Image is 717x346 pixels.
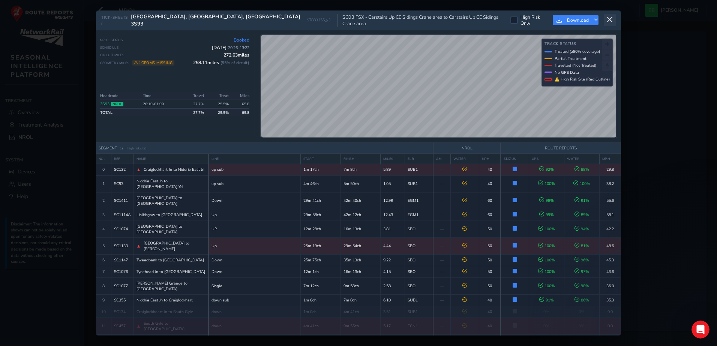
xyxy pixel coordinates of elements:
[555,76,610,82] span: ⚠ High Risk Site (Red Outline)
[300,254,340,266] td: 25m 75ch
[300,277,340,294] td: 7m 12ch
[111,164,133,175] td: SC132
[573,181,590,186] span: 100 %
[479,175,501,192] td: 40
[181,108,206,116] td: 27.7 %
[405,266,433,277] td: SBO
[144,321,205,332] span: South Gyle to [GEOGRAPHIC_DATA]
[231,100,250,109] td: 65.8
[136,280,206,292] span: [PERSON_NAME] Grange to [GEOGRAPHIC_DATA]
[212,45,249,51] span: [DATE]
[381,254,405,266] td: 9.22
[440,269,444,274] span: —
[440,283,444,289] span: —
[405,237,433,254] td: SBO
[574,243,589,249] span: 81 %
[208,221,300,237] td: UP
[111,175,133,192] td: SC93
[300,221,340,237] td: 12m 28ch
[300,209,340,221] td: 29m 58ch
[141,92,181,100] th: Time
[450,154,479,164] th: WATER
[206,92,231,100] th: Treat
[181,100,206,109] td: 27.7 %
[340,221,381,237] td: 16m 13ch
[102,226,105,232] span: 4
[501,154,529,164] th: STATUS
[440,181,444,186] span: —
[208,277,300,294] td: Single
[136,178,206,189] span: Niddrie East Jn to [GEOGRAPHIC_DATA] Yd
[136,309,193,315] span: Craiglockheart Jn to South Gyle
[479,221,501,237] td: 50
[599,277,621,294] td: 36.0
[555,49,600,54] span: Treated (≥80% coverage)
[538,226,555,232] span: 100 %
[539,212,554,218] span: 99 %
[136,269,205,274] span: Tynehead Jn to [GEOGRAPHIC_DATA]
[101,309,106,315] span: 10
[300,306,340,318] td: 1m 0ch
[340,266,381,277] td: 16m 13ch
[111,254,133,266] td: SC1147
[300,154,340,164] th: START
[133,154,208,164] th: NAME
[102,243,105,249] span: 5
[136,257,204,263] span: Tweedbank to [GEOGRAPHIC_DATA]
[100,53,124,57] span: Circuit Miles
[300,192,340,209] td: 29m 41ch
[405,306,433,318] td: SUB1
[381,266,405,277] td: 4.15
[96,143,433,154] th: SEGMENT
[574,297,589,303] span: 86 %
[538,257,555,263] span: 100 %
[555,63,596,68] span: Travelled (Not Treated)
[433,154,450,164] th: AM
[479,306,501,318] td: 40
[111,266,133,277] td: SC1076
[440,198,444,203] span: —
[381,318,405,334] td: 5.17
[574,269,589,274] span: 97 %
[102,212,105,218] span: 3
[405,318,433,334] td: ECN1
[100,45,119,50] span: Schedule
[479,294,501,306] td: 40
[136,243,141,249] span: ▲
[433,143,500,154] th: NROL
[231,92,250,100] th: Miles
[340,306,381,318] td: 4m 41ch
[120,146,147,151] span: (▲ = high risk site)
[599,318,621,334] td: 0.0
[340,318,381,334] td: 9m 55ch
[300,318,340,334] td: 4m 41ch
[440,226,444,232] span: —
[181,92,206,100] th: Travel
[208,318,300,334] td: down
[193,60,249,66] span: 258.11 miles
[599,254,621,266] td: 45.3
[111,154,133,164] th: REF
[440,257,444,263] span: —
[132,60,175,66] span: 1 geoms missing
[228,45,249,51] span: 20:26 - 13:22
[538,283,555,289] span: 100 %
[381,221,405,237] td: 3.81
[102,181,105,186] span: 1
[102,283,105,289] span: 8
[340,277,381,294] td: 9m 58ch
[599,221,621,237] td: 42.2
[208,254,300,266] td: Down
[136,212,202,218] span: Linlithgow to [GEOGRAPHIC_DATA]
[111,237,133,254] td: SC1133
[208,209,300,221] td: Up
[136,224,206,235] span: [GEOGRAPHIC_DATA] to [GEOGRAPHIC_DATA]
[405,254,433,266] td: SBO
[208,164,300,175] td: up sub
[381,306,405,318] td: 3.51
[440,243,444,249] span: —
[102,269,105,274] span: 7
[141,100,181,109] td: 20:10 - 01:09
[208,306,300,318] td: down
[405,277,433,294] td: SBO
